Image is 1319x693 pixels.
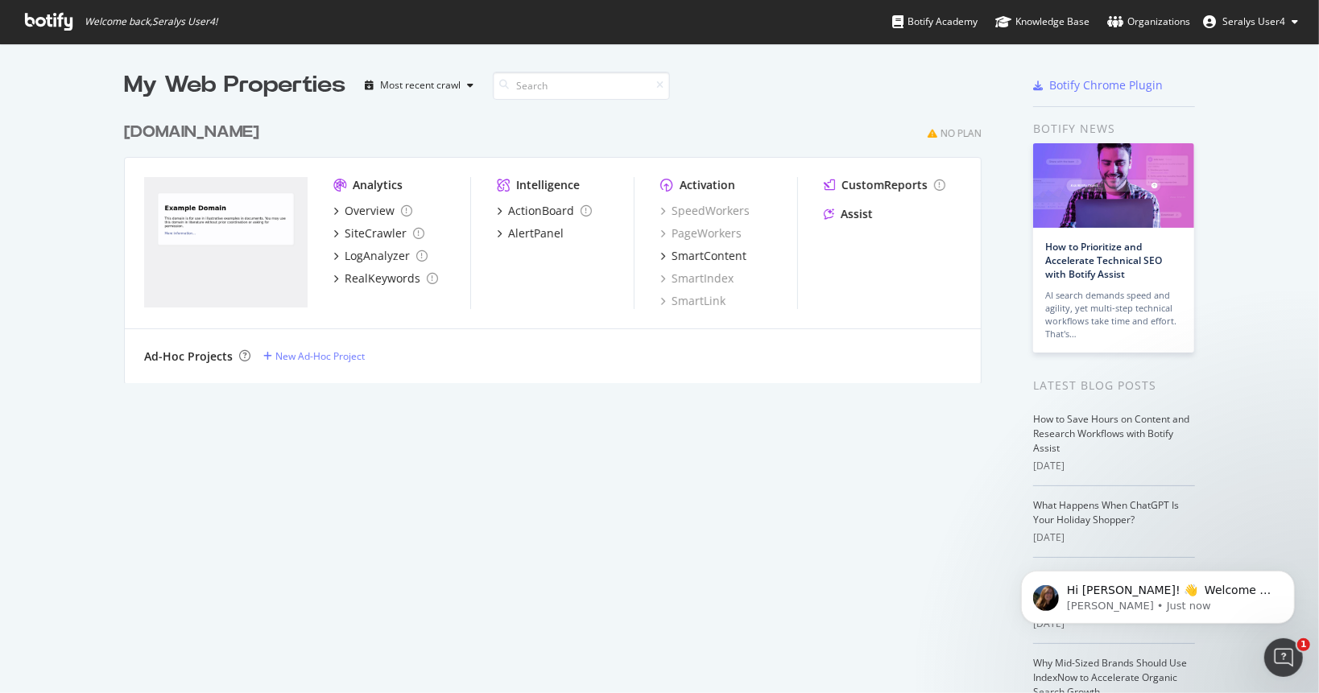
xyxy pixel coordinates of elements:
[508,203,574,219] div: ActionBoard
[144,177,308,307] img: www.example.com
[1045,240,1162,281] a: How to Prioritize and Accelerate Technical SEO with Botify Assist
[1033,377,1195,394] div: Latest Blog Posts
[124,101,994,383] div: grid
[1033,77,1163,93] a: Botify Chrome Plugin
[997,537,1319,650] iframe: Intercom notifications message
[660,225,742,241] a: PageWorkers
[508,225,564,241] div: AlertPanel
[497,203,592,219] a: ActionBoard
[1297,638,1310,651] span: 1
[824,177,945,193] a: CustomReports
[841,177,928,193] div: CustomReports
[1222,14,1285,28] span: Seralys User4
[263,349,365,363] a: New Ad-Hoc Project
[144,349,233,365] div: Ad-Hoc Projects
[1107,14,1190,30] div: Organizations
[124,121,266,144] a: [DOMAIN_NAME]
[1264,638,1303,677] iframe: Intercom live chat
[497,225,564,241] a: AlertPanel
[824,206,873,222] a: Assist
[1049,77,1163,93] div: Botify Chrome Plugin
[516,177,580,193] div: Intelligence
[345,203,395,219] div: Overview
[345,270,420,287] div: RealKeywords
[892,14,978,30] div: Botify Academy
[660,270,734,287] a: SmartIndex
[660,203,750,219] a: SpeedWorkers
[333,203,412,219] a: Overview
[680,177,735,193] div: Activation
[358,72,480,98] button: Most recent crawl
[275,349,365,363] div: New Ad-Hoc Project
[353,177,403,193] div: Analytics
[1045,289,1182,340] div: AI search demands speed and agility, yet multi-step technical workflows take time and effort. Tha...
[1033,412,1189,455] a: How to Save Hours on Content and Research Workflows with Botify Assist
[941,126,982,140] div: No Plan
[1033,498,1179,526] a: What Happens When ChatGPT Is Your Holiday Shopper?
[333,225,424,241] a: SiteCrawler
[1190,9,1311,35] button: Seralys User4
[124,69,345,101] div: My Web Properties
[1033,530,1195,545] div: [DATE]
[85,15,217,28] span: Welcome back, Seralys User4 !
[660,293,726,309] a: SmartLink
[493,72,670,100] input: Search
[1033,120,1195,138] div: Botify news
[672,248,746,264] div: SmartContent
[660,248,746,264] a: SmartContent
[1033,143,1194,228] img: How to Prioritize and Accelerate Technical SEO with Botify Assist
[345,225,407,241] div: SiteCrawler
[124,121,259,144] div: [DOMAIN_NAME]
[1033,459,1195,473] div: [DATE]
[333,248,428,264] a: LogAnalyzer
[995,14,1090,30] div: Knowledge Base
[345,248,410,264] div: LogAnalyzer
[333,270,438,287] a: RealKeywords
[841,206,873,222] div: Assist
[380,80,461,90] div: Most recent crawl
